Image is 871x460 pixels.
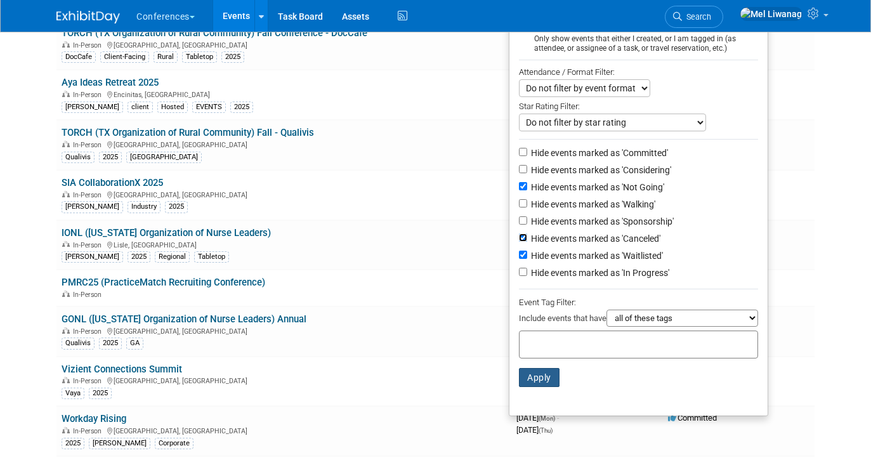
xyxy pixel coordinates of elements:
div: Event Tag Filter: [519,295,758,310]
div: Include events that have [519,310,758,331]
label: Hide events marked as 'Canceled' [528,232,660,245]
a: TORCH (TX Organization of Rural Community) Fall Conference - DocCafe [62,27,367,39]
span: In-Person [73,191,105,199]
div: Qualivis [62,152,95,163]
div: [PERSON_NAME] [62,251,123,263]
img: ExhibitDay [56,11,120,23]
span: - [557,413,559,423]
div: [GEOGRAPHIC_DATA] [126,152,202,163]
a: GONL ([US_STATE] Organization of Nurse Leaders) Annual [62,313,306,325]
a: TORCH (TX Organization of Rural Community) Fall - Qualivis [62,127,314,138]
a: Search [665,6,723,28]
div: [PERSON_NAME] [62,201,123,213]
a: SIA CollaborationX 2025 [62,177,163,188]
div: 2025 [221,51,244,63]
div: Only show events that either I created, or I am tagged in (as attendee, or assignee of a task, or... [519,34,758,53]
div: 2025 [165,201,188,213]
div: DocCafe [62,51,96,63]
span: In-Person [73,141,105,149]
img: In-Person Event [62,291,70,297]
button: Apply [519,368,560,387]
img: In-Person Event [62,141,70,147]
img: In-Person Event [62,91,70,97]
img: In-Person Event [62,377,70,383]
span: (Thu) [539,427,553,434]
div: [PERSON_NAME] [89,438,150,449]
img: In-Person Event [62,327,70,334]
span: (Mon) [539,415,555,422]
div: Vaya [62,388,84,399]
span: In-Person [73,377,105,385]
div: [GEOGRAPHIC_DATA], [GEOGRAPHIC_DATA] [62,189,506,199]
img: In-Person Event [62,241,70,247]
div: Lisle, [GEOGRAPHIC_DATA] [62,239,506,249]
label: Hide events marked as 'In Progress' [528,266,669,279]
div: client [128,102,153,113]
span: In-Person [73,427,105,435]
div: Regional [155,251,190,263]
div: [GEOGRAPHIC_DATA], [GEOGRAPHIC_DATA] [62,39,506,49]
span: In-Person [73,241,105,249]
div: Tabletop [194,251,229,263]
span: Search [682,12,711,22]
span: In-Person [73,291,105,299]
a: Workday Rising [62,413,126,424]
span: [DATE] [516,413,559,423]
div: Qualivis [62,338,95,349]
div: [GEOGRAPHIC_DATA], [GEOGRAPHIC_DATA] [62,375,506,385]
img: Mel Liwanag [740,7,802,21]
label: Hide events marked as 'Waitlisted' [528,249,663,262]
div: GA [126,338,143,349]
label: Hide events marked as 'Considering' [528,164,671,176]
div: 2025 [62,438,84,449]
div: 2025 [99,338,122,349]
div: Industry [128,201,160,213]
span: [DATE] [516,425,553,435]
img: In-Person Event [62,427,70,433]
a: IONL ([US_STATE] Organization of Nurse Leaders) [62,227,271,239]
img: In-Person Event [62,41,70,48]
div: Client-Facing [100,51,149,63]
div: Encinitas, [GEOGRAPHIC_DATA] [62,89,506,99]
label: Hide events marked as 'Walking' [528,198,655,211]
span: In-Person [73,41,105,49]
div: Star Rating Filter: [519,97,758,114]
div: EVENTS [192,102,226,113]
div: [PERSON_NAME] [62,102,123,113]
div: Hosted [157,102,188,113]
div: Attendance / Format Filter: [519,65,758,79]
div: Rural [154,51,178,63]
div: [GEOGRAPHIC_DATA], [GEOGRAPHIC_DATA] [62,325,506,336]
a: Aya Ideas Retreat 2025 [62,77,159,88]
label: Hide events marked as 'Not Going' [528,181,664,194]
div: 2025 [230,102,253,113]
div: 2025 [99,152,122,163]
span: In-Person [73,327,105,336]
div: [GEOGRAPHIC_DATA], [GEOGRAPHIC_DATA] [62,425,506,435]
span: Committed [668,413,717,423]
div: Tabletop [182,51,217,63]
div: [GEOGRAPHIC_DATA], [GEOGRAPHIC_DATA] [62,139,506,149]
label: Hide events marked as 'Committed' [528,147,668,159]
a: Vizient Connections Summit [62,364,182,375]
div: 2025 [89,388,112,399]
span: In-Person [73,91,105,99]
div: 2025 [128,251,150,263]
a: PMRC25 (PracticeMatch Recruiting Conference) [62,277,265,288]
div: Corporate [155,438,193,449]
label: Hide events marked as 'Sponsorship' [528,215,674,228]
img: In-Person Event [62,191,70,197]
